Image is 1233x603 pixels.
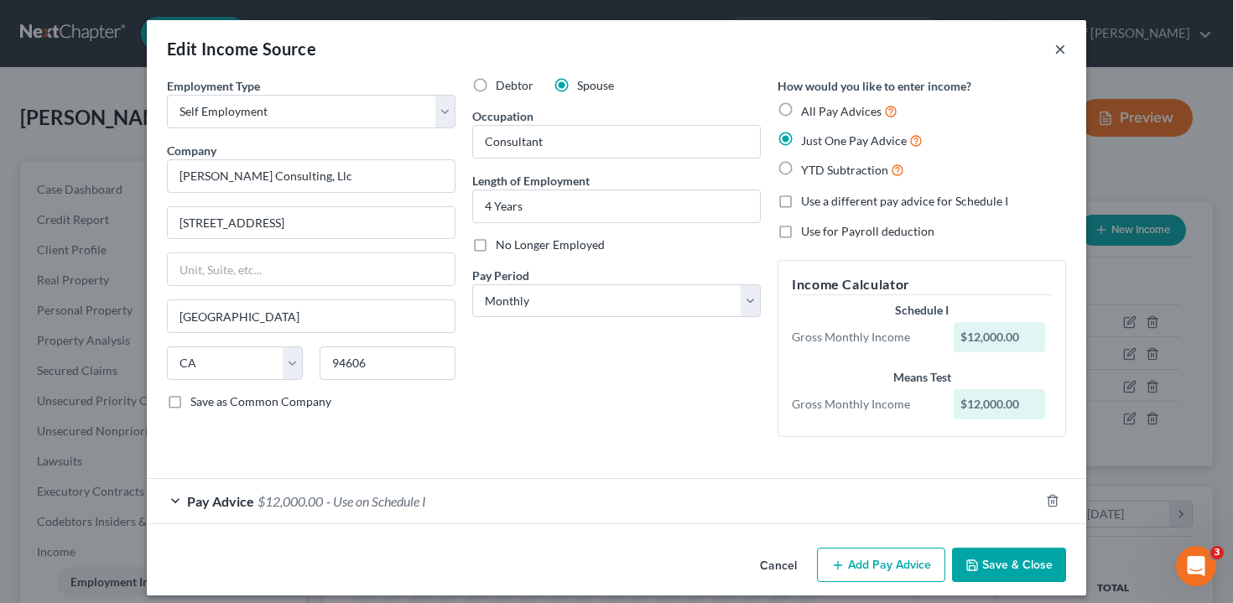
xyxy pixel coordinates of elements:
[473,190,760,222] input: ex: 2 years
[801,104,882,118] span: All Pay Advices
[167,37,316,60] div: Edit Income Source
[1176,546,1216,586] iframe: Intercom live chat
[952,548,1066,583] button: Save & Close
[801,133,907,148] span: Just One Pay Advice
[472,107,533,125] label: Occupation
[168,207,455,239] input: Enter address...
[577,78,614,92] span: Spouse
[792,369,1052,386] div: Means Test
[168,253,455,285] input: Unit, Suite, etc...
[1054,39,1066,59] button: ×
[187,493,254,509] span: Pay Advice
[167,143,216,158] span: Company
[168,300,455,332] input: Enter city...
[792,274,1052,295] h5: Income Calculator
[326,493,426,509] span: - Use on Schedule I
[472,172,590,190] label: Length of Employment
[801,224,934,238] span: Use for Payroll deduction
[817,548,945,583] button: Add Pay Advice
[801,163,888,177] span: YTD Subtraction
[496,78,533,92] span: Debtor
[496,237,605,252] span: No Longer Employed
[792,302,1052,319] div: Schedule I
[472,268,529,283] span: Pay Period
[258,493,323,509] span: $12,000.00
[473,126,760,158] input: --
[190,394,331,408] span: Save as Common Company
[320,346,455,380] input: Enter zip...
[167,159,455,193] input: Search company by name...
[778,77,971,95] label: How would you like to enter income?
[801,194,1008,208] span: Use a different pay advice for Schedule I
[954,322,1046,352] div: $12,000.00
[747,549,810,583] button: Cancel
[783,329,945,346] div: Gross Monthly Income
[167,79,260,93] span: Employment Type
[783,396,945,413] div: Gross Monthly Income
[1210,546,1224,559] span: 3
[954,389,1046,419] div: $12,000.00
